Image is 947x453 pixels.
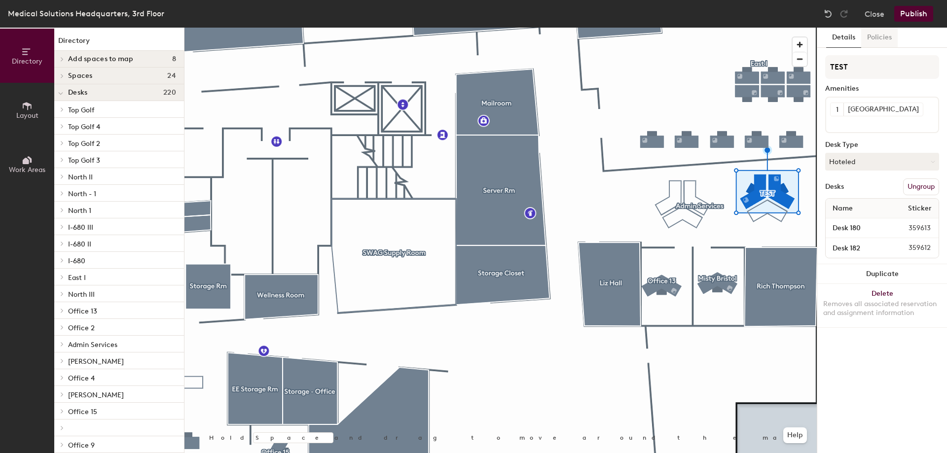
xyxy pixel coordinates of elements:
[68,106,94,114] span: Top Golf
[817,264,947,284] button: Duplicate
[68,274,86,282] span: East I
[825,85,939,93] div: Amenities
[831,103,843,116] button: 1
[68,207,91,215] span: North 1
[836,105,838,115] span: 1
[828,200,858,217] span: Name
[817,284,947,327] button: DeleteRemoves all associated reservation and assignment information
[783,427,807,443] button: Help
[839,9,849,19] img: Redo
[68,374,95,383] span: Office 4
[68,307,97,315] span: Office 13
[894,6,933,22] button: Publish
[68,173,93,181] span: North II
[68,357,124,366] span: [PERSON_NAME]
[68,341,117,349] span: Admin Services
[903,178,939,195] button: Ungroup
[54,35,184,51] h1: Directory
[865,6,884,22] button: Close
[68,89,87,97] span: Desks
[68,408,97,416] span: Office 15
[825,153,939,171] button: Hoteled
[68,139,100,148] span: Top Golf 2
[68,441,95,450] span: Office 9
[68,324,95,332] span: Office 2
[68,391,124,399] span: [PERSON_NAME]
[828,221,885,235] input: Unnamed desk
[885,223,937,234] span: 359613
[825,141,939,149] div: Desk Type
[825,183,844,191] div: Desks
[9,166,45,174] span: Work Areas
[823,9,833,19] img: Undo
[68,55,134,63] span: Add spaces to map
[843,103,923,116] div: [GEOGRAPHIC_DATA]
[68,72,93,80] span: Spaces
[68,123,100,131] span: Top Golf 4
[68,156,100,165] span: Top Golf 3
[861,28,898,48] button: Policies
[68,190,96,198] span: North - 1
[68,257,85,265] span: I-680
[163,89,176,97] span: 220
[16,111,38,120] span: Layout
[828,241,885,255] input: Unnamed desk
[903,200,937,217] span: Sticker
[8,7,164,20] div: Medical Solutions Headquarters, 3rd Floor
[68,223,93,232] span: I-680 III
[172,55,176,63] span: 8
[68,240,91,248] span: I-680 II
[167,72,176,80] span: 24
[823,300,941,317] div: Removes all associated reservation and assignment information
[68,290,95,299] span: North III
[826,28,861,48] button: Details
[885,243,937,253] span: 359612
[12,57,42,66] span: Directory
